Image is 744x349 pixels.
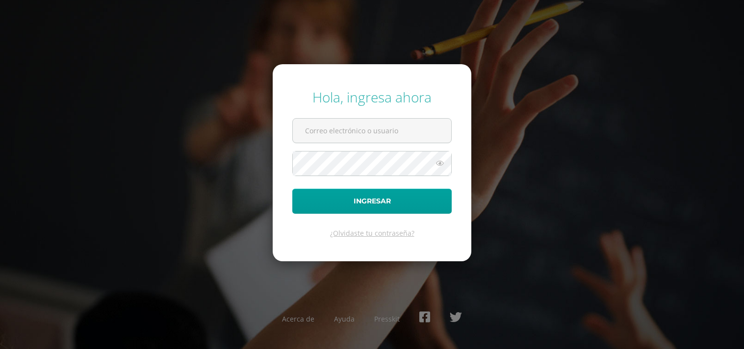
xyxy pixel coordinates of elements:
[374,314,400,324] a: Presskit
[292,189,452,214] button: Ingresar
[293,119,451,143] input: Correo electrónico o usuario
[334,314,355,324] a: Ayuda
[282,314,314,324] a: Acerca de
[330,228,414,238] a: ¿Olvidaste tu contraseña?
[292,88,452,106] div: Hola, ingresa ahora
